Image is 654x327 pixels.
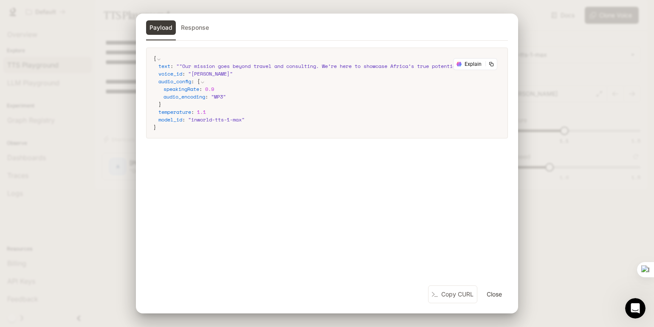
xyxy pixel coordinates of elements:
[153,124,156,131] span: }
[158,78,501,108] div: :
[205,85,214,93] span: 0.9
[153,55,156,62] span: {
[197,108,206,116] span: 1.1
[158,78,191,85] span: audio_config
[158,101,161,108] span: }
[158,70,501,78] div: :
[178,20,212,35] button: Response
[158,108,501,116] div: :
[481,286,508,303] button: Close
[176,62,485,70] span: " "Our mission goes beyond travel and consulting. We’re here to showcase Africa’s true potential ...
[158,70,182,77] span: voice_id
[625,298,646,319] iframe: Intercom live chat
[163,93,501,101] div: :
[163,93,205,100] span: audio_encoding
[428,285,477,304] button: Copy CURL
[158,62,170,70] span: text
[146,20,176,35] button: Payload
[211,93,226,100] span: " MP3 "
[188,70,233,77] span: " [PERSON_NAME] "
[163,85,501,93] div: :
[197,78,200,85] span: {
[158,116,501,124] div: :
[158,116,182,123] span: model_id
[158,62,501,70] div: :
[163,85,199,93] span: speakingRate
[188,116,245,123] span: " inworld-tts-1-max "
[158,108,191,116] span: temperature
